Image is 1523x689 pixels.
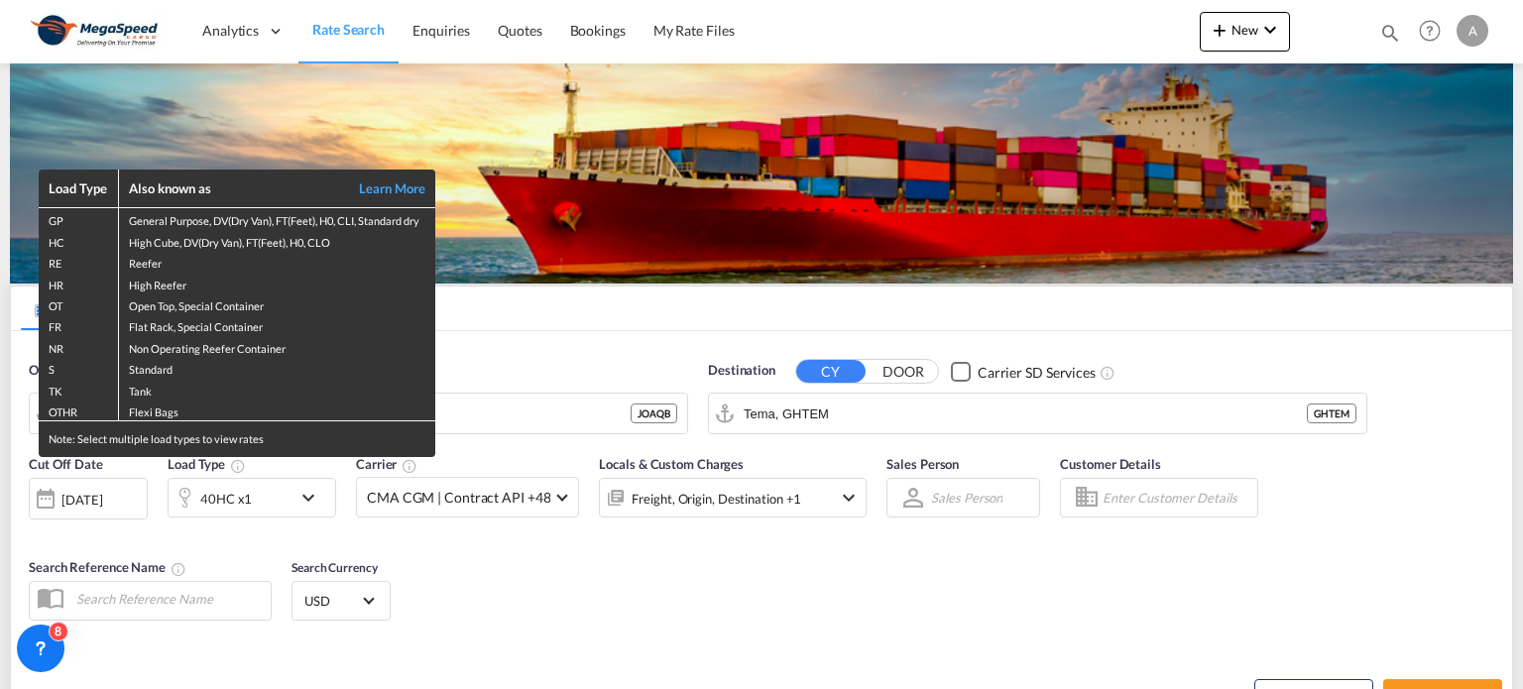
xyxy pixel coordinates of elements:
[39,421,435,456] div: Note: Select multiple load types to view rates
[39,379,118,400] td: TK
[118,208,435,230] td: General Purpose, DV(Dry Van), FT(Feet), H0, CLI, Standard dry
[118,336,435,357] td: Non Operating Reefer Container
[129,179,337,197] div: Also known as
[118,293,435,314] td: Open Top, Special Container
[118,230,435,251] td: High Cube, DV(Dry Van), FT(Feet), H0, CLO
[39,251,118,272] td: RE
[118,379,435,400] td: Tank
[39,293,118,314] td: OT
[39,230,118,251] td: HC
[118,273,435,293] td: High Reefer
[39,273,118,293] td: HR
[39,336,118,357] td: NR
[118,400,435,421] td: Flexi Bags
[118,314,435,335] td: Flat Rack, Special Container
[39,400,118,421] td: OTHR
[336,179,425,197] a: Learn More
[118,251,435,272] td: Reefer
[39,357,118,378] td: S
[39,208,118,230] td: GP
[39,314,118,335] td: FR
[39,170,118,208] th: Load Type
[118,357,435,378] td: Standard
